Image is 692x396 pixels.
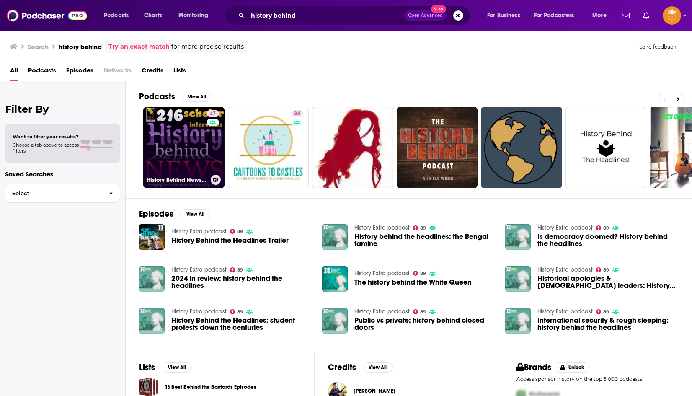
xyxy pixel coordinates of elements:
span: for more precise results [171,42,244,52]
a: Is democracy doomed? History behind the headlines [537,233,678,247]
span: Podcasts [104,10,129,21]
a: History Behind the Headlines: student protests down the centuries [171,317,312,331]
a: History Extra podcast [354,224,410,231]
span: Select [5,191,102,196]
a: Try an exact match [108,42,170,52]
span: 89 [237,230,243,233]
span: 89 [603,226,609,230]
span: All [10,64,18,81]
span: 89 [420,310,426,314]
a: 89 [413,309,426,314]
h3: Search [28,43,49,51]
h2: Lists [139,362,155,373]
a: History behind the headlines: the Bengal famine [354,233,495,247]
a: History Extra podcast [537,308,593,315]
a: Public vs private: history behind closed doors [354,317,495,331]
a: History Extra podcast [354,270,410,277]
img: Is democracy doomed? History behind the headlines [505,224,531,250]
button: Show profile menu [663,6,681,25]
span: Historical apologies & [DEMOGRAPHIC_DATA] leaders: History behind the headlines [537,275,678,289]
a: 89 [230,309,243,314]
a: 89 [596,309,609,314]
img: International security & rough sleeping: history behind the headlines [505,308,531,334]
a: Credits [142,64,163,81]
span: Choose a tab above to access filters. [13,142,79,154]
span: 89 [420,226,426,230]
a: History Extra podcast [171,266,227,273]
a: Historical apologies & female leaders: History behind the headlines [537,275,678,289]
a: History Extra podcast [354,308,410,315]
span: For Business [487,10,520,21]
h2: Credits [328,362,356,373]
h3: History Behind News Program [147,176,207,184]
a: 89 [596,267,609,272]
img: History Behind the Headlines Trailer [139,224,165,250]
span: 89 [603,268,609,272]
span: For Podcasters [534,10,574,21]
a: EpisodesView All [139,209,210,219]
button: View All [180,209,210,219]
button: View All [162,362,192,373]
a: Show notifications dropdown [619,8,633,23]
a: 34 [228,107,309,188]
a: Charts [139,9,167,22]
h2: Episodes [139,209,173,219]
a: International security & rough sleeping: history behind the headlines [537,317,678,331]
a: CreditsView All [328,362,393,373]
a: 47History Behind News Program [143,107,225,188]
img: History behind the headlines: the Bengal famine [322,224,348,250]
button: open menu [586,9,617,22]
a: 89 [413,271,426,276]
h3: history behind [59,43,102,51]
a: 2024 in review: history behind the headlines [139,266,165,292]
span: Monitoring [178,10,208,21]
img: History Behind the Headlines: student protests down the centuries [139,308,165,334]
button: open menu [173,9,219,22]
span: [PERSON_NAME] [354,388,395,394]
span: Networks [103,64,132,81]
span: Want to filter your results? [13,134,79,140]
button: Unlock [555,362,590,373]
button: View All [363,362,393,373]
a: The history behind the White Queen [354,279,472,286]
a: 89 [230,267,243,272]
button: View All [182,92,212,102]
a: Lists [173,64,186,81]
a: ListsView All [139,362,192,373]
a: 34 [291,110,303,117]
a: History Extra podcast [537,224,593,231]
a: History Behind the Headlines Trailer [171,237,289,244]
button: Open AdvancedNew [404,10,447,21]
div: Search podcasts, credits, & more... [232,6,478,25]
button: open menu [481,9,531,22]
img: Podchaser - Follow, Share and Rate Podcasts [7,8,87,23]
a: History Extra podcast [537,266,593,273]
button: open menu [529,9,586,22]
span: 89 [420,272,426,275]
a: 2024 in review: history behind the headlines [171,275,312,289]
img: Historical apologies & female leaders: History behind the headlines [505,266,531,292]
img: Public vs private: history behind closed doors [322,308,348,334]
img: The history behind the White Queen [322,266,348,292]
button: Send feedback [637,43,679,50]
a: Podcasts [28,64,56,81]
span: 47 [210,110,216,118]
span: Logged in as ShreveWilliams [663,6,681,25]
a: Episodes [66,64,93,81]
span: 89 [603,310,609,314]
p: Saved Searches [5,170,120,178]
